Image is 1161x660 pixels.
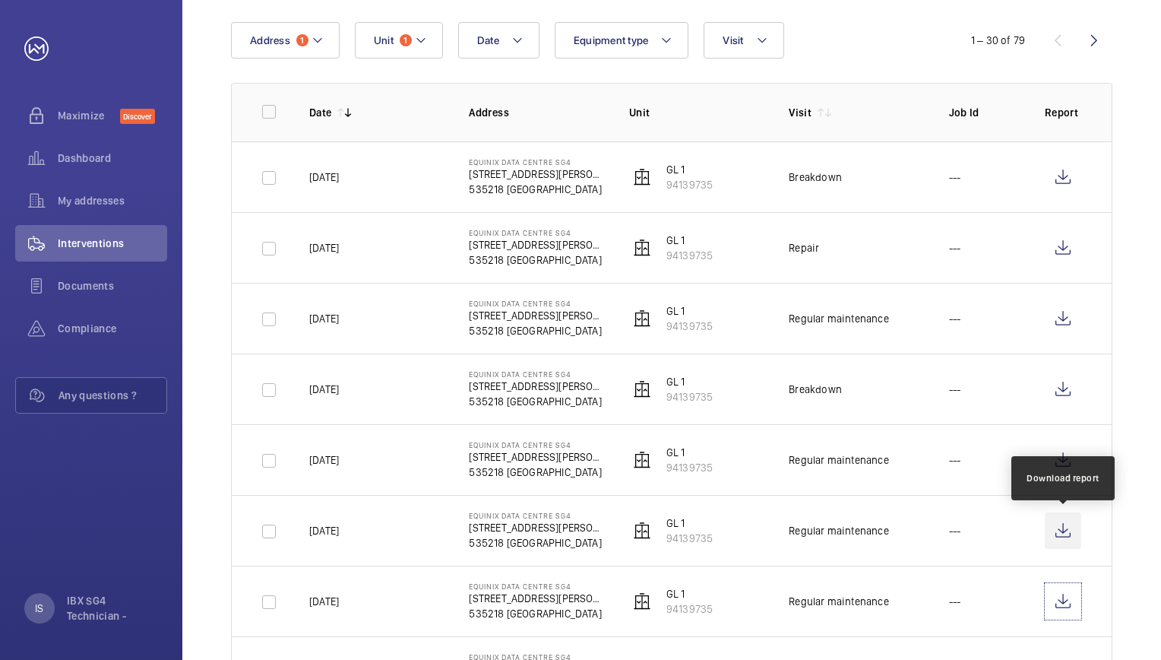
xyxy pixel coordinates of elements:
[374,34,394,46] span: Unit
[666,177,713,192] p: 94139735
[309,452,339,468] p: [DATE]
[469,157,604,167] p: Equinix Data Centre SG4
[469,237,604,252] p: [STREET_ADDRESS][PERSON_NAME]
[58,321,167,336] span: Compliance
[789,594,888,609] div: Regular maintenance
[949,382,961,397] p: ---
[666,319,713,334] p: 94139735
[1027,471,1099,485] div: Download report
[400,34,412,46] span: 1
[469,299,604,308] p: Equinix Data Centre SG4
[789,311,888,326] div: Regular maintenance
[58,151,167,166] span: Dashboard
[789,105,811,120] p: Visit
[704,22,783,59] button: Visit
[723,34,743,46] span: Visit
[469,228,604,237] p: Equinix Data Centre SG4
[633,239,651,257] img: elevator.svg
[574,34,649,46] span: Equipment type
[949,523,961,538] p: ---
[666,586,713,601] p: GL 1
[58,193,167,208] span: My addresses
[469,394,604,409] p: 535218 [GEOGRAPHIC_DATA]
[666,445,713,460] p: GL 1
[949,311,961,326] p: ---
[666,303,713,319] p: GL 1
[949,170,961,185] p: ---
[469,582,604,591] p: Equinix Data Centre SG4
[58,278,167,294] span: Documents
[469,105,604,120] p: Address
[949,240,961,255] p: ---
[469,606,604,621] p: 535218 [GEOGRAPHIC_DATA]
[469,511,604,520] p: Equinix Data Centre SG4
[469,591,604,606] p: [STREET_ADDRESS][PERSON_NAME]
[629,105,764,120] p: Unit
[309,240,339,255] p: [DATE]
[666,233,713,248] p: GL 1
[59,388,166,403] span: Any questions ?
[666,248,713,263] p: 94139735
[1045,105,1081,120] p: Report
[789,170,842,185] div: Breakdown
[971,33,1025,48] div: 1 – 30 of 79
[633,168,651,186] img: elevator.svg
[633,451,651,469] img: elevator.svg
[458,22,539,59] button: Date
[309,594,339,609] p: [DATE]
[469,440,604,449] p: Equinix Data Centre SG4
[477,34,499,46] span: Date
[469,465,604,480] p: 535218 [GEOGRAPHIC_DATA]
[309,105,331,120] p: Date
[949,452,961,468] p: ---
[666,531,713,546] p: 94139735
[469,379,604,394] p: [STREET_ADDRESS][PERSON_NAME]
[469,449,604,465] p: [STREET_ADDRESS][PERSON_NAME]
[469,370,604,379] p: Equinix Data Centre SG4
[789,523,888,538] div: Regular maintenance
[555,22,689,59] button: Equipment type
[67,593,158,624] p: IBX SG4 Technician -
[666,516,713,531] p: GL 1
[789,452,888,468] div: Regular maintenance
[355,22,443,59] button: Unit1
[949,594,961,609] p: ---
[58,108,120,123] span: Maximize
[469,323,604,338] p: 535218 [GEOGRAPHIC_DATA]
[633,380,651,398] img: elevator.svg
[633,522,651,540] img: elevator.svg
[666,162,713,177] p: GL 1
[469,167,604,182] p: [STREET_ADDRESS][PERSON_NAME]
[58,236,167,251] span: Interventions
[469,535,604,551] p: 535218 [GEOGRAPHIC_DATA]
[309,382,339,397] p: [DATE]
[469,308,604,323] p: [STREET_ADDRESS][PERSON_NAME]
[666,389,713,405] p: 94139735
[633,592,651,611] img: elevator.svg
[309,523,339,538] p: [DATE]
[35,601,43,616] p: IS
[469,182,604,197] p: 535218 [GEOGRAPHIC_DATA]
[309,170,339,185] p: [DATE]
[469,520,604,535] p: [STREET_ADDRESS][PERSON_NAME]
[666,601,713,617] p: 94139735
[250,34,290,46] span: Address
[309,311,339,326] p: [DATE]
[666,374,713,389] p: GL 1
[231,22,340,59] button: Address1
[296,34,308,46] span: 1
[789,240,819,255] div: Repair
[469,252,604,268] p: 535218 [GEOGRAPHIC_DATA]
[789,382,842,397] div: Breakdown
[666,460,713,475] p: 94139735
[633,309,651,328] img: elevator.svg
[949,105,1020,120] p: Job Id
[120,109,155,124] span: Discover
